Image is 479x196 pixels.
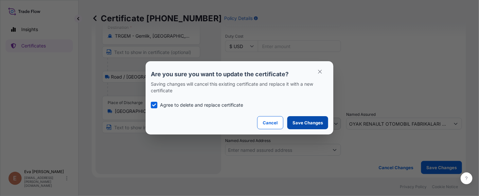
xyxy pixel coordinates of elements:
[151,70,328,78] p: Are you sure you want to update the certificate?
[151,81,328,94] p: Saving changes will cancel this existing certificate and replace it with a new certificate
[257,116,283,129] button: Cancel
[160,102,243,108] p: Agree to delete and replace certificate
[263,119,278,126] p: Cancel
[293,119,323,126] p: Save Changes
[287,116,328,129] button: Save Changes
